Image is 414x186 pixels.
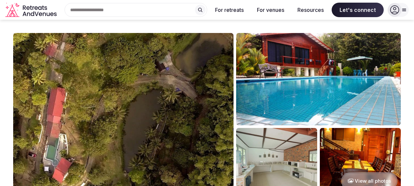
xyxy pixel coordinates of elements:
[252,3,290,17] button: For venues
[236,33,401,125] img: Venue gallery photo
[332,3,384,17] span: Let's connect
[5,3,58,17] a: Visit the homepage
[292,3,329,17] button: Resources
[210,3,249,17] button: For retreats
[5,3,58,17] svg: Retreats and Venues company logo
